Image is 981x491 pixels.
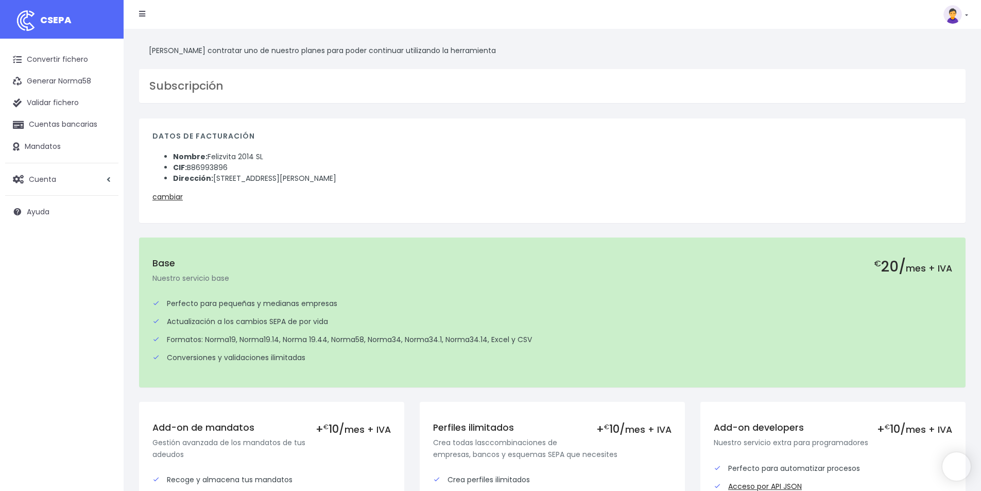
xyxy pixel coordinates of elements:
h4: Datos de facturación [152,132,952,146]
img: logo [13,8,39,33]
div: Perfecto para pequeñas y medianas empresas [152,298,952,309]
div: [PERSON_NAME] contratar uno de nuestro planes para poder continuar utilizando la herramienta [139,39,966,62]
div: Crea perfiles ilimitados [433,475,672,485]
strong: CIF: [173,162,187,173]
h5: Add-on de mandatos [152,422,391,433]
div: Formatos: Norma19, Norma19.14, Norma 19.44, Norma58, Norma34, Norma34.1, Norma34.14, Excel y CSV [152,334,952,345]
li: Felizvita 2014 SL [173,151,952,162]
span: Cuenta [29,174,56,184]
small: € [885,422,890,431]
span: mes + IVA [625,424,672,436]
a: Cuentas bancarias [5,114,118,136]
div: Conversiones y validaciones ilimitadas [152,352,952,363]
div: + 10/ [316,422,391,435]
span: mes + IVA [906,262,952,275]
div: Perfecto para automatizar procesos [714,463,952,474]
h5: Add-on developers [714,422,952,433]
span: mes + IVA [345,424,391,436]
h3: Subscripción [149,79,955,93]
div: Recoge y almacena tus mandatos [152,475,391,485]
small: € [604,422,609,431]
p: Gestión avanzada de los mandatos de tus adeudos [152,437,391,460]
li: [STREET_ADDRESS][PERSON_NAME] [173,173,952,184]
strong: Nombre: [173,151,208,162]
a: Cuenta [5,168,118,190]
a: cambiar [152,192,183,202]
p: Nuestro servicio base [152,273,952,284]
li: B86993896 [173,162,952,173]
div: + 10/ [596,422,672,435]
a: Mandatos [5,136,118,158]
a: Validar fichero [5,92,118,114]
div: + 10/ [877,422,952,435]
strong: Dirección: [173,173,213,183]
h2: 20/ [874,258,952,276]
a: Generar Norma58 [5,71,118,92]
a: Ayuda [5,201,118,223]
h5: Base [152,258,952,269]
span: mes + IVA [906,424,952,436]
small: € [874,257,881,269]
h5: Perfiles ilimitados [433,422,672,433]
span: Ayuda [27,207,49,217]
a: Convertir fichero [5,49,118,71]
span: CSEPA [40,13,72,26]
p: Crea todas lasccombinaciones de empresas, bancos y esquemas SEPA que necesites [433,437,672,460]
img: profile [943,5,962,24]
small: € [323,422,329,431]
div: Actualización a los cambios SEPA de por vida [152,316,952,327]
p: Nuestro servicio extra para programadores [714,437,952,448]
